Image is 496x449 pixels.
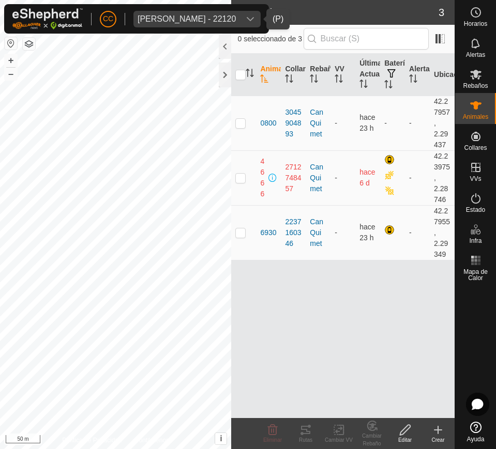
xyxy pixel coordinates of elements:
div: dropdown trigger [240,11,261,27]
span: Estado [466,207,485,213]
th: Rebaño [306,54,330,96]
span: 7 ago 2025, 13:31 [359,168,375,187]
span: Alertas [466,52,485,58]
button: – [5,68,17,80]
a: Ayuda [455,417,496,446]
app-display-virtual-paddock-transition: - [335,174,337,182]
div: Crear [422,436,455,444]
span: i [220,434,222,443]
td: - [405,150,430,205]
button: i [215,433,227,444]
td: - [405,96,430,150]
th: Batería [380,54,405,96]
p-sorticon: Activar para ordenar [409,76,417,84]
span: 6930 [260,227,276,238]
input: Buscar (S) [304,28,429,50]
span: 3 [439,5,444,20]
div: Cambiar VV [322,436,355,444]
th: Collar [281,54,306,96]
button: Capas del Mapa [23,38,35,50]
div: [PERSON_NAME] - 22120 [138,15,236,23]
div: 2237160346 [285,216,302,249]
th: Ubicación [430,54,455,96]
span: Horarios [464,21,487,27]
span: 4666 [260,156,266,199]
span: 13 ago 2025, 13:01 [359,223,375,242]
span: Rebaños [463,83,488,89]
img: Logo Gallagher [12,8,83,29]
a: Política de Privacidad [62,436,122,445]
th: Alertas [405,54,430,96]
td: 42.27957, 2.29437 [430,96,455,150]
span: 0800 [260,118,276,129]
div: Editar [388,436,422,444]
app-display-virtual-paddock-transition: - [335,119,337,127]
div: 3045904893 [285,107,302,140]
td: 42.27955, 2.29349 [430,205,455,260]
app-display-virtual-paddock-transition: - [335,228,337,237]
div: Can Quimet [310,162,326,194]
p-sorticon: Activar para ordenar [359,81,368,89]
div: Rutas [289,436,322,444]
p-sorticon: Activar para ordenar [310,76,318,84]
a: Contáctenos [134,436,169,445]
div: 2712748457 [285,162,302,194]
th: Última Actualización [355,54,380,96]
td: - [405,205,430,260]
span: Jordi Carbonell Vila - 22120 [133,11,240,27]
div: Can Quimet [310,216,326,249]
span: Ayuda [467,436,485,442]
th: VV [330,54,355,96]
button: + [5,54,17,67]
p-sorticon: Activar para ordenar [335,76,343,84]
span: Infra [469,238,482,244]
span: VVs [470,176,481,182]
span: Animales [463,114,488,120]
td: 42.23975, 2.28746 [430,150,455,205]
td: - [380,96,405,150]
span: Collares [464,145,487,151]
span: Mapa de Calor [458,269,493,281]
span: CC [103,13,113,24]
button: Restablecer Mapa [5,37,17,50]
div: Cambiar Rebaño [355,432,388,447]
h2: Animales [237,6,438,19]
p-sorticon: Activar para ordenar [285,76,293,84]
span: Eliminar [263,437,282,443]
span: 0 seleccionado de 3 [237,34,303,44]
div: Can Quimet [310,107,326,140]
p-sorticon: Activar para ordenar [260,76,268,84]
th: Animal [256,54,281,96]
p-sorticon: Activar para ordenar [246,70,254,79]
p-sorticon: Activar para ordenar [384,82,393,90]
span: 13 ago 2025, 13:01 [359,113,375,132]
